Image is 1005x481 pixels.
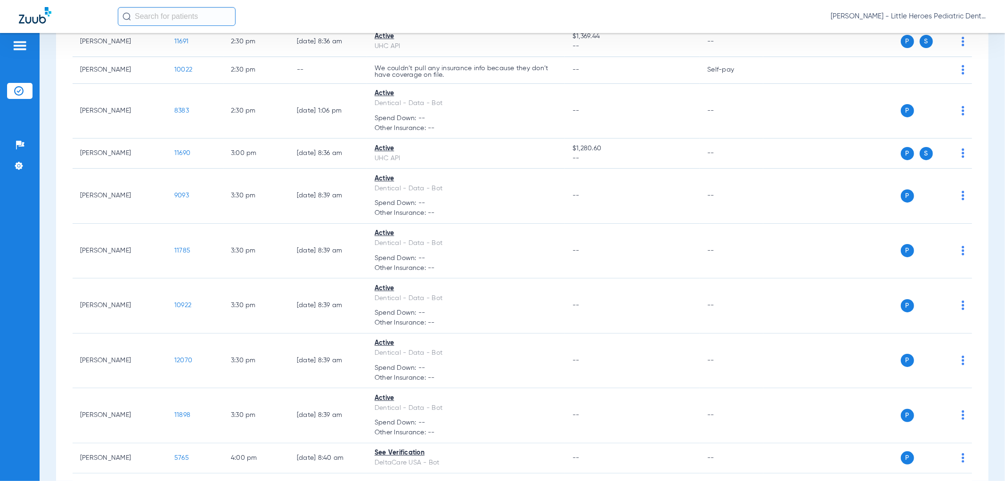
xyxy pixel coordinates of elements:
td: [PERSON_NAME] [73,388,167,443]
span: P [901,244,914,257]
img: group-dot-blue.svg [962,37,964,46]
span: Spend Down: -- [375,418,557,428]
span: -- [572,455,580,461]
span: Spend Down: -- [375,253,557,263]
td: -- [700,139,763,169]
span: Other Insurance: -- [375,208,557,218]
td: [PERSON_NAME] [73,169,167,224]
td: 3:30 PM [223,334,289,389]
td: 2:30 PM [223,27,289,57]
td: -- [700,388,763,443]
span: P [901,189,914,203]
td: -- [700,84,763,139]
span: -- [572,302,580,309]
div: Active [375,174,557,184]
span: 11785 [174,247,190,254]
span: Other Insurance: -- [375,263,557,273]
span: P [901,35,914,48]
img: group-dot-blue.svg [962,106,964,115]
img: hamburger-icon [12,40,27,51]
span: 10022 [174,66,192,73]
td: [PERSON_NAME] [73,139,167,169]
span: S [920,147,933,160]
span: Other Insurance: -- [375,373,557,383]
img: group-dot-blue.svg [962,301,964,310]
div: Dentical - Data - Bot [375,238,557,248]
span: Spend Down: -- [375,114,557,123]
span: Other Insurance: -- [375,318,557,328]
span: 5765 [174,455,189,461]
div: Active [375,338,557,348]
td: -- [700,169,763,224]
td: -- [700,334,763,389]
span: P [901,354,914,367]
td: [PERSON_NAME] [73,443,167,473]
span: Other Insurance: -- [375,123,557,133]
td: [DATE] 8:39 AM [289,334,367,389]
span: Spend Down: -- [375,308,557,318]
span: -- [572,357,580,364]
span: 11690 [174,150,190,156]
td: 3:00 PM [223,139,289,169]
div: UHC API [375,41,557,51]
td: -- [700,27,763,57]
span: -- [572,247,580,254]
div: Chat Widget [958,436,1005,481]
td: [DATE] 8:36 AM [289,139,367,169]
img: group-dot-blue.svg [962,148,964,158]
span: -- [572,107,580,114]
td: [DATE] 8:36 AM [289,27,367,57]
span: $1,369.44 [572,32,692,41]
span: Spend Down: -- [375,198,557,208]
span: [PERSON_NAME] - Little Heroes Pediatric Dentistry [831,12,986,21]
td: [PERSON_NAME] [73,334,167,389]
img: group-dot-blue.svg [962,65,964,74]
td: [DATE] 8:40 AM [289,443,367,473]
img: Zuub Logo [19,7,51,24]
div: Active [375,284,557,293]
td: [PERSON_NAME] [73,224,167,279]
span: 9093 [174,192,189,199]
td: 2:30 PM [223,84,289,139]
span: P [901,104,914,117]
span: -- [572,66,580,73]
div: Dentical - Data - Bot [375,98,557,108]
span: P [901,147,914,160]
span: -- [572,412,580,418]
div: Active [375,228,557,238]
td: [DATE] 8:39 AM [289,169,367,224]
td: -- [289,57,367,84]
td: -- [700,278,763,334]
img: group-dot-blue.svg [962,191,964,200]
div: Dentical - Data - Bot [375,293,557,303]
div: Active [375,89,557,98]
span: -- [572,192,580,199]
span: S [920,35,933,48]
td: [PERSON_NAME] [73,57,167,84]
span: -- [572,154,692,163]
td: -- [700,443,763,473]
td: 3:30 PM [223,388,289,443]
img: group-dot-blue.svg [962,246,964,255]
td: [DATE] 1:06 PM [289,84,367,139]
span: 10922 [174,302,191,309]
td: 3:30 PM [223,278,289,334]
input: Search for patients [118,7,236,26]
div: Dentical - Data - Bot [375,403,557,413]
span: -- [572,41,692,51]
td: [DATE] 8:39 AM [289,224,367,279]
td: [DATE] 8:39 AM [289,278,367,334]
div: Active [375,144,557,154]
td: [PERSON_NAME] [73,27,167,57]
span: Spend Down: -- [375,363,557,373]
td: Self-pay [700,57,763,84]
td: 2:30 PM [223,57,289,84]
td: [PERSON_NAME] [73,84,167,139]
span: 11898 [174,412,190,418]
div: DeltaCare USA - Bot [375,458,557,468]
span: 12070 [174,357,192,364]
span: 11691 [174,38,188,45]
span: P [901,451,914,465]
span: 8383 [174,107,189,114]
img: group-dot-blue.svg [962,410,964,420]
